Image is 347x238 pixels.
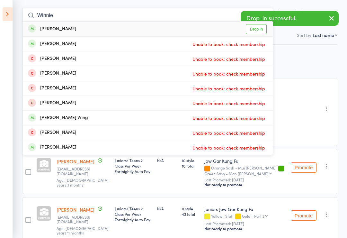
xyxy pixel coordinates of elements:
[28,99,76,107] div: [PERSON_NAME]
[297,32,311,38] label: Sort by
[28,25,76,33] div: [PERSON_NAME]
[204,171,269,176] div: Green Sash - Man [PERSON_NAME]
[28,129,76,136] div: [PERSON_NAME]
[204,206,286,212] div: Juniors Jow Gar Kung Fu
[246,24,267,34] a: Drop in
[242,214,264,218] div: Gold - Part 2
[157,158,177,163] div: N/A
[182,158,199,163] span: 10 style
[28,144,76,151] div: [PERSON_NAME]
[57,225,109,235] span: Age: [DEMOGRAPHIC_DATA] years 11 months
[57,177,109,187] span: Age: [DEMOGRAPHIC_DATA] years 3 months
[115,206,152,222] div: Juniors/ Teens 2 Class Per Week Fortnightly Auto Pay
[28,55,76,62] div: [PERSON_NAME]
[57,206,94,213] a: [PERSON_NAME]
[182,206,199,211] span: 0 style
[204,166,286,175] div: Orange Sash - Mui [PERSON_NAME]
[28,40,76,48] div: [PERSON_NAME]
[191,98,267,108] span: Unable to book: check membership
[191,113,267,123] span: Unable to book: check membership
[204,158,286,164] div: Jow Gar Kung Fu
[241,11,339,26] div: Drop-in successful.
[313,32,334,38] div: Last name
[291,210,316,221] button: Promote
[191,54,267,64] span: Unable to book: check membership
[191,143,267,152] span: Unable to book: check membership
[28,114,88,122] div: [PERSON_NAME] Wing
[28,70,76,77] div: [PERSON_NAME]
[191,69,267,78] span: Unable to book: check membership
[204,214,286,219] div: Yellow- Staff
[57,158,94,165] a: [PERSON_NAME]
[204,221,286,226] small: Last Promoted: [DATE]
[301,9,337,23] button: CSV
[157,206,177,211] div: N/A
[191,39,267,49] span: Unable to book: check membership
[57,167,98,176] small: thwang24@gmail.com
[191,128,267,138] span: Unable to book: check membership
[204,182,286,187] div: Not ready to promote
[191,84,267,93] span: Unable to book: check membership
[28,85,76,92] div: [PERSON_NAME]
[204,226,286,231] div: Not ready to promote
[115,158,152,174] div: Juniors/ Teens 2 Class Per Week Fortnightly Auto Pay
[22,8,273,23] input: Search by name
[204,178,286,182] small: Last Promoted: [DATE]
[291,162,316,173] button: Promote
[182,211,199,217] span: 43 total
[182,163,199,169] span: 10 total
[57,215,98,224] small: lucytassone@hotmail.com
